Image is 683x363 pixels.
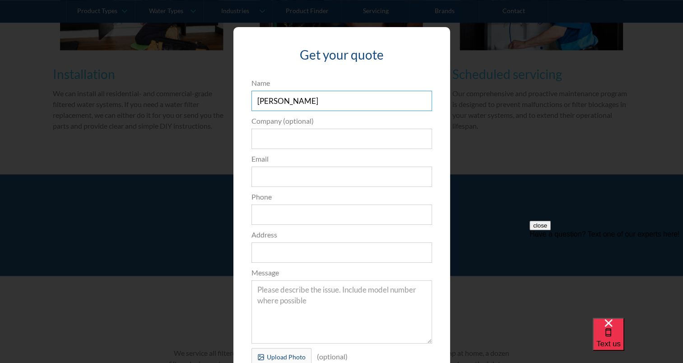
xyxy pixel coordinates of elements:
[267,352,306,362] div: Upload Photo
[530,221,683,329] iframe: podium webchat widget prompt
[251,78,432,88] label: Name
[251,267,432,278] label: Message
[251,191,432,202] label: Phone
[251,154,432,164] label: Email
[251,45,432,64] h3: Get your quote
[593,318,683,363] iframe: podium webchat widget bubble
[251,229,432,240] label: Address
[251,116,432,126] label: Company (optional)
